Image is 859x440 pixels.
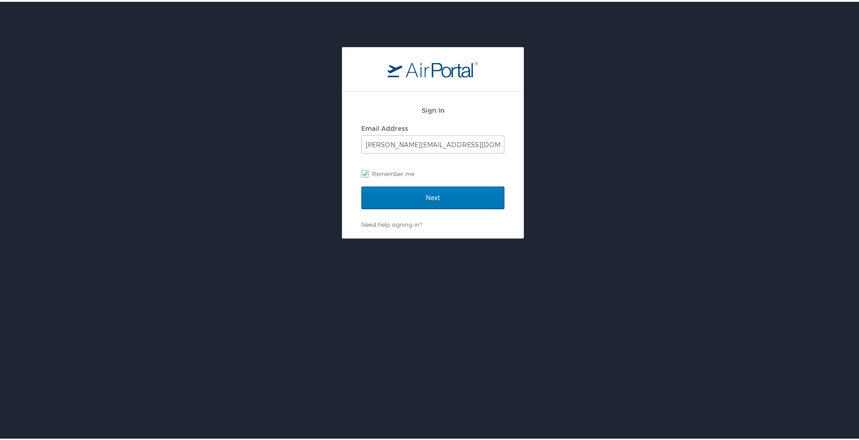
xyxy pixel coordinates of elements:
label: Remember me [361,165,504,179]
input: Next [361,185,504,207]
img: logo [388,59,478,76]
a: Need help signing in? [361,219,422,226]
label: Email Address [361,123,408,130]
h2: Sign In [361,103,504,114]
